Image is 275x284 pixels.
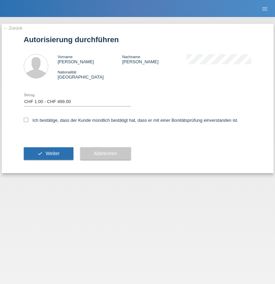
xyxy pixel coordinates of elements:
[46,151,59,156] span: Weiter
[24,35,252,44] h1: Autorisierung durchführen
[24,118,239,123] label: Ich bestätige, dass der Kunde mündlich bestätigt hat, dass er mit einer Bonitätsprüfung einversta...
[58,55,73,59] span: Vorname
[94,151,117,156] span: Abbrechen
[261,5,268,12] i: menu
[122,54,187,64] div: [PERSON_NAME]
[24,147,73,160] button: check Weiter
[37,151,43,156] i: check
[258,6,272,11] a: menu
[80,147,131,160] button: Abbrechen
[58,54,122,64] div: [PERSON_NAME]
[58,70,76,74] span: Nationalität
[58,69,122,80] div: [GEOGRAPHIC_DATA]
[122,55,140,59] span: Nachname
[3,26,22,31] a: ← Zurück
